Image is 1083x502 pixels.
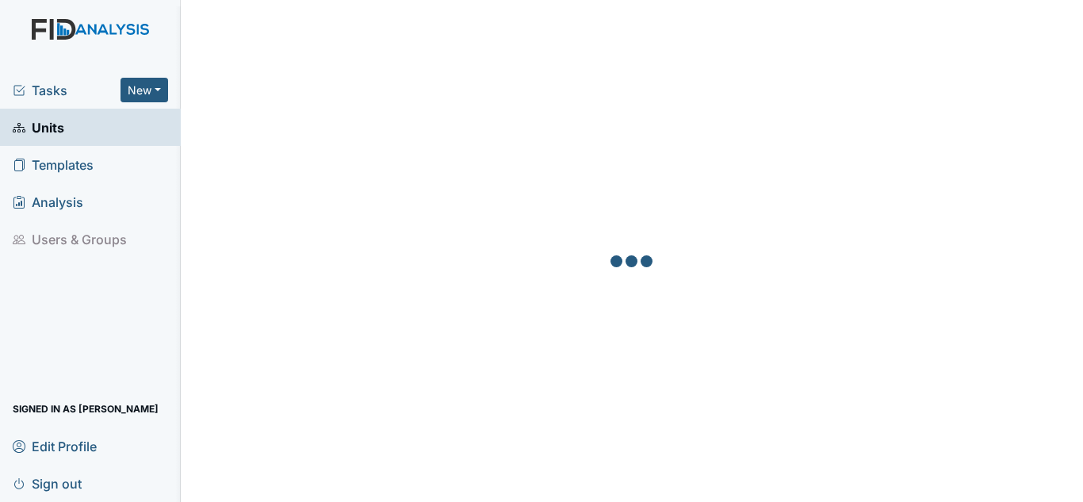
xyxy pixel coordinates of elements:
span: Signed in as [PERSON_NAME] [13,397,159,421]
button: New [121,78,168,102]
span: Templates [13,152,94,177]
span: Sign out [13,471,82,496]
span: Edit Profile [13,434,97,458]
span: Analysis [13,190,83,214]
a: Tasks [13,81,121,100]
span: Units [13,115,64,140]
